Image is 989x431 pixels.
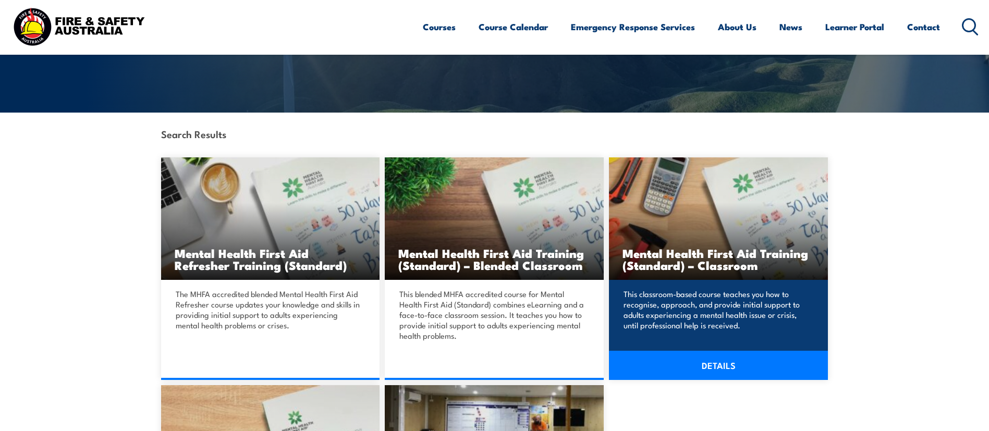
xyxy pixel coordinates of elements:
h3: Mental Health First Aid Training (Standard) – Blended Classroom [398,247,590,271]
img: Mental Health First Aid Refresher (Standard) TRAINING (1) [161,157,380,280]
p: This classroom-based course teaches you how to recognise, approach, and provide initial support t... [624,289,810,330]
a: Emergency Response Services [571,13,695,41]
a: Learner Portal [825,13,884,41]
a: Course Calendar [479,13,548,41]
a: Mental Health First Aid Refresher Training (Standard) [161,157,380,280]
img: Mental Health First Aid Training (Standard) – Blended Classroom [385,157,604,280]
p: The MHFA accredited blended Mental Health First Aid Refresher course updates your knowledge and s... [176,289,362,330]
h3: Mental Health First Aid Refresher Training (Standard) [175,247,367,271]
p: This blended MHFA accredited course for Mental Health First Aid (Standard) combines eLearning and... [399,289,586,341]
a: News [779,13,802,41]
a: About Us [718,13,756,41]
h3: Mental Health First Aid Training (Standard) – Classroom [622,247,814,271]
img: Mental Health First Aid Training (Standard) – Classroom [609,157,828,280]
a: Courses [423,13,456,41]
a: DETAILS [609,351,828,380]
strong: Search Results [161,127,226,141]
a: Contact [907,13,940,41]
